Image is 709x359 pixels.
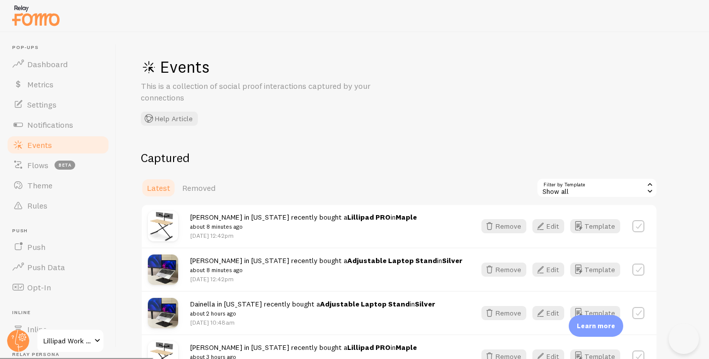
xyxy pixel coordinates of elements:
iframe: Help Scout Beacon - Open [669,324,699,354]
a: Dashboard [6,54,110,74]
a: Flows beta [6,155,110,175]
strong: Silver [442,256,463,265]
a: Opt-In [6,277,110,297]
a: Rules [6,195,110,216]
button: Template [570,219,620,233]
p: This is a collection of social proof interactions captured by your connections [141,80,383,104]
a: Push Data [6,257,110,277]
button: Help Article [141,112,198,126]
span: Removed [182,183,215,193]
div: Learn more [569,315,623,337]
a: Push [6,237,110,257]
a: Inline [6,319,110,339]
a: Settings [6,94,110,115]
span: Events [27,140,52,150]
span: Settings [27,99,57,110]
button: Template [570,306,620,320]
span: Inline [12,310,110,316]
small: about 8 minutes ago [190,222,417,231]
a: Edit [532,219,570,233]
span: Dashboard [27,59,68,69]
button: Edit [532,263,564,277]
span: Notifications [27,120,73,130]
strong: Maple [396,343,417,352]
button: Remove [481,219,526,233]
span: Push [12,228,110,234]
a: Notifications [6,115,110,135]
button: Remove [481,306,526,320]
a: Adjustable Laptop Stand [347,256,437,265]
h2: Captured [141,150,658,166]
span: [PERSON_NAME] in [US_STATE] recently bought a in [190,213,417,231]
img: Lillipadlaptopstand_small.jpg [148,254,178,285]
strong: Silver [415,299,435,309]
span: Theme [27,180,52,190]
small: about 8 minutes ago [190,266,463,275]
img: Lillipad42Maple1.jpg [148,211,178,241]
span: Lillipad Work Solutions [43,335,91,347]
h1: Events [141,57,444,77]
span: Latest [147,183,170,193]
a: Lillipad PRO [347,213,391,222]
a: Removed [176,178,222,198]
span: Relay Persona [12,351,110,358]
span: Metrics [27,79,53,89]
a: Adjustable Laptop Stand [320,299,410,309]
a: Edit [532,263,570,277]
p: [DATE] 12:42pm [190,231,417,240]
p: [DATE] 10:48am [190,318,435,327]
div: Show all [536,178,658,198]
span: Flows [27,160,48,170]
button: Template [570,263,620,277]
span: Inline [27,324,47,334]
img: fomo-relay-logo-orange.svg [11,3,61,28]
a: Theme [6,175,110,195]
a: Metrics [6,74,110,94]
strong: Maple [396,213,417,222]
span: Opt-In [27,282,51,292]
p: Learn more [577,321,615,331]
small: about 2 hours ago [190,309,435,318]
a: Lillipad PRO [347,343,391,352]
span: [PERSON_NAME] in [US_STATE] recently bought a in [190,256,463,275]
button: Edit [532,219,564,233]
button: Remove [481,263,526,277]
a: Events [6,135,110,155]
span: Pop-ups [12,44,110,51]
img: Lillipadlaptopstand_small.jpg [148,298,178,328]
span: Dainella in [US_STATE] recently bought a in [190,299,435,318]
span: Rules [27,200,47,211]
span: Push [27,242,45,252]
span: Push Data [27,262,65,272]
a: Latest [141,178,176,198]
p: [DATE] 12:42pm [190,275,463,283]
span: beta [54,161,75,170]
a: Edit [532,306,570,320]
a: Lillipad Work Solutions [36,329,104,353]
button: Edit [532,306,564,320]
